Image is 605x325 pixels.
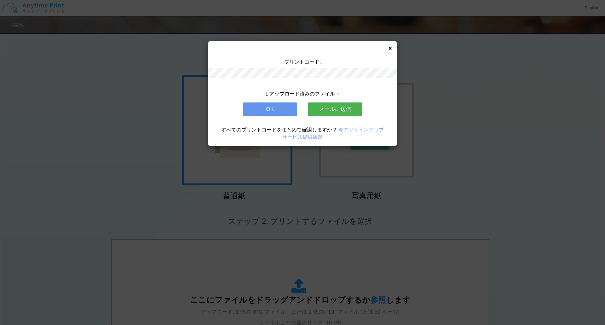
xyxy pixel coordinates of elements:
a: サービス提供店舗 [282,134,323,140]
a: 今すぐサインアップ [338,127,384,132]
span: すべてのプリントコードをまとめて確認しますか？ [221,127,337,132]
span: 1 アップロード済みのファイル [265,91,335,96]
span: プリントコード: [284,59,321,65]
button: メールに送信 [308,102,362,116]
button: OK [243,102,297,116]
